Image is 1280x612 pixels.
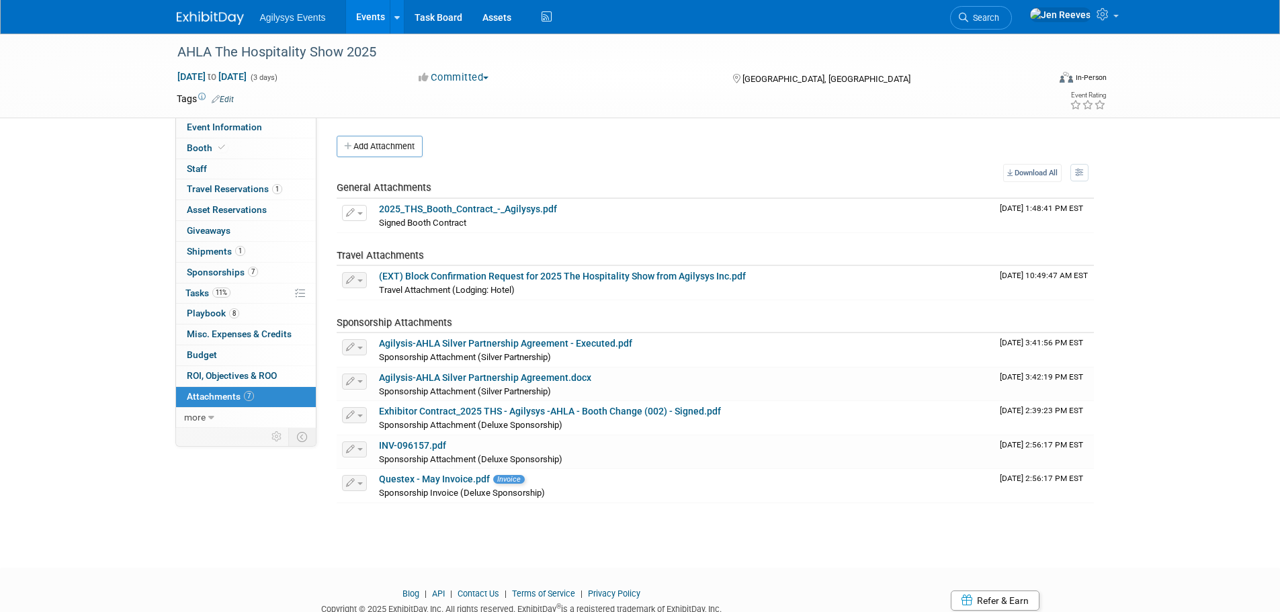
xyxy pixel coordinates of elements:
a: Budget [176,345,316,365]
span: [GEOGRAPHIC_DATA], [GEOGRAPHIC_DATA] [742,74,910,84]
span: Shipments [187,246,245,257]
span: Sponsorship Attachment (Deluxe Sponsorship) [379,420,562,430]
span: Attachments [187,391,254,402]
td: Upload Timestamp [994,333,1094,367]
a: Attachments7 [176,387,316,407]
img: Jen Reeves [1029,7,1091,22]
span: more [184,412,206,423]
a: Terms of Service [512,588,575,599]
a: Edit [212,95,234,104]
img: ExhibitDay [177,11,244,25]
span: Upload Timestamp [1000,204,1083,213]
span: 8 [229,308,239,318]
span: Travel Reservations [187,183,282,194]
td: Upload Timestamp [994,367,1094,401]
div: AHLA The Hospitality Show 2025 [173,40,1028,64]
a: Travel Reservations1 [176,179,316,200]
a: more [176,408,316,428]
span: Sponsorship Attachment (Silver Partnership) [379,386,551,396]
a: Sponsorships7 [176,263,316,283]
a: Privacy Policy [588,588,640,599]
a: 2025_THS_Booth_Contract_-_Agilysys.pdf [379,204,557,214]
span: Booth [187,142,228,153]
button: Committed [414,71,494,85]
td: Upload Timestamp [994,469,1094,502]
span: Upload Timestamp [1000,338,1083,347]
a: Agilysis-AHLA Silver Partnership Agreement - Executed.pdf [379,338,632,349]
div: Event Rating [1070,92,1106,99]
a: Questex - May Invoice.pdf [379,474,490,484]
span: Sponsorships [187,267,258,277]
div: Event Format [969,70,1107,90]
span: Staff [187,163,207,174]
span: Travel Attachments [337,249,424,261]
span: Upload Timestamp [1000,271,1088,280]
a: Playbook8 [176,304,316,324]
span: | [501,588,510,599]
a: Asset Reservations [176,200,316,220]
div: In-Person [1075,73,1107,83]
span: Asset Reservations [187,204,267,215]
span: General Attachments [337,181,431,193]
td: Upload Timestamp [994,266,1094,300]
a: Blog [402,588,419,599]
td: Upload Timestamp [994,401,1094,435]
a: API [432,588,445,599]
span: Giveaways [187,225,230,236]
span: 11% [212,288,230,298]
img: Format-Inperson.png [1060,72,1073,83]
span: | [421,588,430,599]
a: Tasks11% [176,283,316,304]
span: Budget [187,349,217,360]
span: ROI, Objectives & ROO [187,370,277,381]
span: Upload Timestamp [1000,474,1083,483]
a: Refer & Earn [951,591,1039,611]
a: INV-096157.pdf [379,440,446,451]
a: Agilysis-AHLA Silver Partnership Agreement.docx [379,372,591,383]
span: 7 [248,267,258,277]
button: Add Attachment [337,136,423,157]
a: Contact Us [458,588,499,599]
td: Toggle Event Tabs [288,428,316,445]
a: Giveaways [176,221,316,241]
span: | [447,588,456,599]
span: Signed Booth Contract [379,218,466,228]
span: | [577,588,586,599]
a: Booth [176,138,316,159]
span: 7 [244,391,254,401]
span: Event Information [187,122,262,132]
a: ROI, Objectives & ROO [176,366,316,386]
td: Upload Timestamp [994,435,1094,469]
span: Misc. Expenses & Credits [187,329,292,339]
span: to [206,71,218,82]
td: Upload Timestamp [994,199,1094,232]
span: Sponsorship Attachments [337,316,452,329]
span: Upload Timestamp [1000,440,1083,449]
a: Download All [1003,164,1062,182]
a: Misc. Expenses & Credits [176,324,316,345]
a: Shipments1 [176,242,316,262]
span: Sponsorship Attachment (Deluxe Sponsorship) [379,454,562,464]
span: Tasks [185,288,230,298]
span: Invoice [493,475,525,484]
a: Exhibitor Contract_2025 THS - Agilysys -AHLA - Booth Change (002) - Signed.pdf [379,406,721,417]
a: (EXT) Block Confirmation Request for 2025 The Hospitality Show from Agilysys Inc.pdf [379,271,746,281]
span: 1 [272,184,282,194]
td: Tags [177,92,234,105]
span: Sponsorship Attachment (Silver Partnership) [379,352,551,362]
span: Search [968,13,999,23]
span: (3 days) [249,73,278,82]
span: [DATE] [DATE] [177,71,247,83]
span: Travel Attachment (Lodging: Hotel) [379,285,515,295]
a: Staff [176,159,316,179]
sup: ® [556,603,561,610]
span: 1 [235,246,245,256]
a: Search [950,6,1012,30]
span: Agilysys Events [260,12,326,23]
span: Sponsorship Invoice (Deluxe Sponsorship) [379,488,545,498]
span: Playbook [187,308,239,318]
i: Booth reservation complete [218,144,225,151]
td: Personalize Event Tab Strip [265,428,289,445]
span: Upload Timestamp [1000,372,1083,382]
a: Event Information [176,118,316,138]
